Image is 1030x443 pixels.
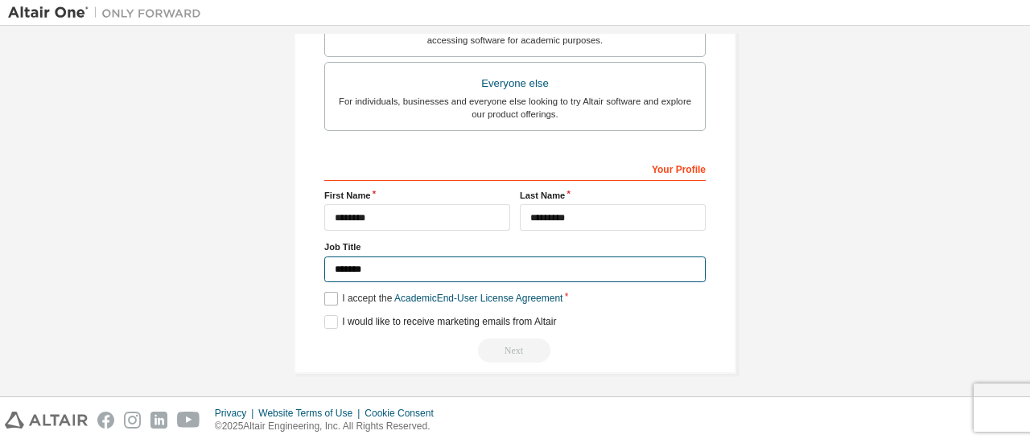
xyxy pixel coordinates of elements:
div: Website Terms of Use [258,407,365,420]
label: I would like to receive marketing emails from Altair [324,315,556,329]
a: Academic End-User License Agreement [394,293,562,304]
div: For individuals, businesses and everyone else looking to try Altair software and explore our prod... [335,95,695,121]
div: Your Profile [324,155,706,181]
label: First Name [324,189,510,202]
label: Last Name [520,189,706,202]
div: Everyone else [335,72,695,95]
div: Read and acccept EULA to continue [324,338,706,363]
label: Job Title [324,240,706,253]
img: altair_logo.svg [5,412,88,429]
label: I accept the [324,292,562,306]
img: Altair One [8,5,209,21]
p: © 2025 Altair Engineering, Inc. All Rights Reserved. [215,420,443,433]
img: linkedin.svg [150,412,167,429]
img: instagram.svg [124,412,141,429]
div: Cookie Consent [365,407,443,420]
img: facebook.svg [97,412,114,429]
div: Privacy [215,407,258,420]
img: youtube.svg [177,412,200,429]
div: For faculty & administrators of academic institutions administering students and accessing softwa... [335,21,695,47]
